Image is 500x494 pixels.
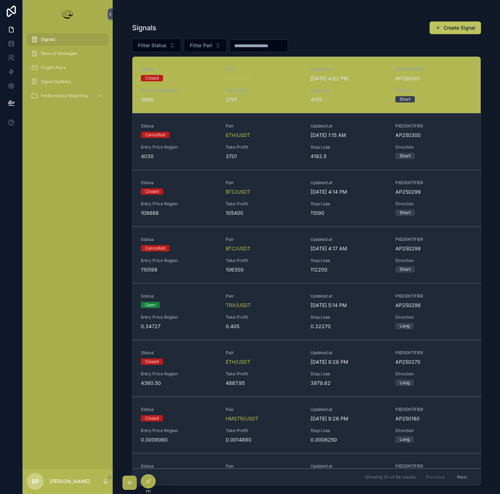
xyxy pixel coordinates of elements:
[395,293,472,299] span: PIEDENTIFIER
[395,132,472,139] span: AP250300
[141,323,217,330] span: 0.34727
[226,463,302,469] span: Pair
[141,463,217,469] span: Status
[141,210,217,217] span: 108666
[226,323,302,330] span: 0.405
[395,407,472,412] span: PIEDENTIFIER
[311,302,387,309] span: [DATE] 5:14 PM
[226,75,250,82] span: ETH/USDT
[311,75,387,82] span: [DATE] 4:02 PM
[400,153,411,159] div: Short
[41,79,71,85] span: Signal Updates
[226,258,302,263] span: Take Profit
[311,371,387,377] span: Stop Loss
[226,188,250,195] a: BTC/USDT
[311,350,387,356] span: Updated at
[141,350,217,356] span: Status
[132,170,481,226] a: StatusClosedPairBTC/USDTUpdated at[DATE] 4:14 PMPIEDENTIFIERAP250299Entry Price Region108666Take ...
[311,67,387,72] span: Updated at
[141,96,217,103] span: 3986
[400,210,411,216] div: Short
[400,436,410,443] div: Long
[141,180,217,186] span: Status
[395,358,472,365] span: AP250270
[311,293,387,299] span: Updated at
[132,283,481,340] a: StatusOpenPairTRX/USDTUpdated at[DATE] 5:14 PMPIEDENTIFIERAP250296Entry Price Region0.34727Take P...
[311,463,387,469] span: Updated at
[226,415,258,422] span: HMSTR/USDT
[41,93,88,99] span: Performance Reporting
[365,474,415,480] span: Showing 30 of 88 results
[132,113,481,170] a: StatusCancelledPairETH/USDTUpdated at[DATE] 1:15 AMPIEDENTIFIERAP250300Entry Price Region4030Take...
[226,371,302,377] span: Take Profit
[395,428,472,433] span: Direction
[226,123,302,129] span: Pair
[226,144,302,150] span: Take Profit
[226,88,302,93] span: Take Profit
[141,407,217,412] span: Status
[311,314,387,320] span: Stop Loss
[132,340,481,396] a: StatusClosedPairETH/USDTUpdated at[DATE] 9:28 PMPIEDENTIFIERAP250270Entry Price Region4360.50Take...
[430,21,481,34] a: Create Signal
[311,210,387,217] span: 11090
[141,88,217,93] span: Entry Price Region
[226,350,302,356] span: Pair
[41,51,77,56] span: News & Messages
[184,39,227,52] button: Select Button
[226,302,251,309] a: TRX/USDT
[311,96,387,103] span: 4105
[400,96,411,102] div: Short
[311,201,387,207] span: Stop Loss
[395,245,472,252] span: AP250298
[395,258,472,263] span: Direction
[23,28,113,111] div: scrollable content
[132,396,481,453] a: StatusClosedPairHMSTR/USDTUpdated at[DATE] 9:26 PMPIEDENTIFIERAP250160Entry Price Region0.0009060...
[226,266,302,273] span: 106300
[141,266,217,273] span: 110599
[132,57,481,113] a: StatusClosedPairETH/USDTUpdated at[DATE] 4:02 PMPIEDENTIFIERAP250301Entry Price Region3986Take Pr...
[145,132,165,138] div: Cancelled
[226,210,302,217] span: 105400
[141,67,217,72] span: Status
[395,75,472,82] span: AP250301
[226,96,302,103] span: 3701
[400,380,410,386] div: Long
[27,75,108,88] a: Signal Updates
[395,123,472,129] span: PIEDENTIFIER
[311,237,387,242] span: Updated at
[311,132,387,139] span: [DATE] 1:15 AM
[145,75,159,81] div: Closed
[145,188,159,195] div: Closed
[311,415,387,422] span: [DATE] 9:26 PM
[141,293,217,299] span: Status
[226,153,302,160] span: 3701
[311,266,387,273] span: 112200
[395,67,472,72] span: PIEDENTIFIER
[400,266,411,273] div: Short
[311,380,387,387] span: 3979.62
[226,428,302,433] span: Take Profit
[311,358,387,365] span: [DATE] 9:28 PM
[311,323,387,330] span: 0.32270
[141,314,217,320] span: Entry Price Region
[395,371,472,377] span: Direction
[141,237,217,242] span: Status
[226,436,302,443] span: 0.0014880
[395,237,472,242] span: PIEDENTIFIER
[132,39,181,52] button: Select Button
[226,132,250,139] a: ETH/USDT
[311,123,387,129] span: Updated at
[311,188,387,195] span: [DATE] 4:14 PM
[145,302,156,308] div: Open
[311,436,387,443] span: 0.0006250
[141,123,217,129] span: Status
[141,380,217,387] span: 4360.50
[27,89,108,102] a: Performance Reporting
[61,8,75,20] img: App logo
[226,201,302,207] span: Take Profit
[226,245,250,252] a: BTC/USDT
[145,415,159,421] div: Closed
[138,42,167,49] span: Filter Status
[395,88,472,93] span: Direction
